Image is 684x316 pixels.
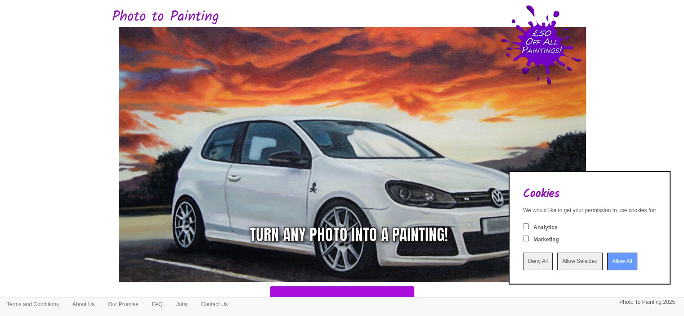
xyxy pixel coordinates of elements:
h1: Photo to Painting [112,9,572,25]
button: - Request your FREE mock-up [DATE]! - [270,286,415,315]
img: dog.jpg [119,27,593,289]
p: Photo To Painting 2025 [619,298,675,307]
a: Our Promise [101,298,145,311]
a: FAQ [145,298,170,311]
a: About Us [66,298,101,311]
h2: Cookies [523,187,656,200]
a: Jobs [170,298,194,311]
div: We would like to get your permission to use cookies for: [523,207,656,214]
a: Contact Us [194,298,234,311]
a: - Request your FREE mock-up [DATE]! - [105,27,579,315]
div: Turn any photo into a painting! [250,223,448,246]
input: Deny All [523,253,553,270]
input: Allow Selected [557,253,603,270]
input: Allow All [607,253,637,270]
img: 50 pound price drop [501,5,581,85]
